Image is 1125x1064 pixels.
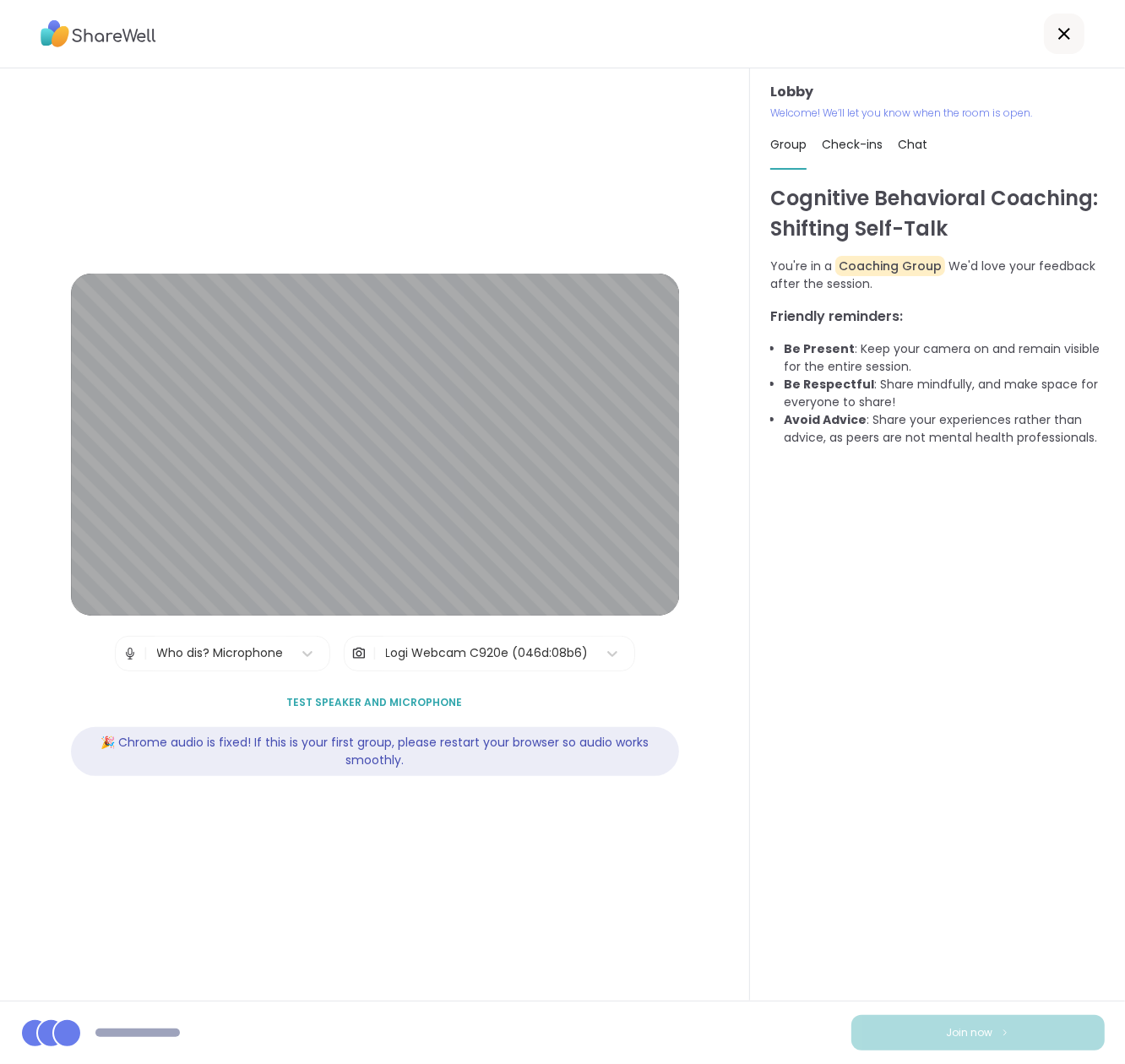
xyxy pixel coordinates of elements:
p: You're in a We'd love your feedback after the session. [770,258,1105,293]
li: : Keep your camera on and remain visible for the entire session. [784,340,1105,376]
span: Group [770,136,807,153]
span: Check-ins [822,136,883,153]
span: Chat [898,136,927,153]
span: Test speaker and microphone [287,695,463,710]
h3: Friendly reminders: [770,307,1105,327]
img: Microphone [122,637,138,670]
img: Camera [351,637,367,670]
span: | [373,637,378,670]
h1: Cognitive Behavioral Coaching: Shifting Self-Talk [770,183,1105,244]
h3: Lobby [770,82,1105,102]
span: | [144,637,149,670]
span: Coaching Group [835,256,945,276]
button: Join now [851,1015,1105,1050]
li: : Share your experiences rather than advice, as peers are not mental health professionals. [784,411,1105,447]
b: Be Present [784,340,855,357]
span: Join now [947,1025,993,1040]
img: ShareWell Logo [41,14,156,53]
div: Logi Webcam C920e (046d:08b6) [386,644,589,662]
div: 🎉 Chrome audio is fixed! If this is your first group, please restart your browser so audio works ... [71,727,679,776]
div: Who dis? Microphone [157,644,284,662]
button: Test speaker and microphone [280,685,470,720]
img: ShareWell Logomark [1000,1028,1010,1037]
b: Avoid Advice [784,411,867,428]
li: : Share mindfully, and make space for everyone to share! [784,376,1105,411]
p: Welcome! We’ll let you know when the room is open. [770,106,1105,121]
b: Be Respectful [784,376,874,393]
